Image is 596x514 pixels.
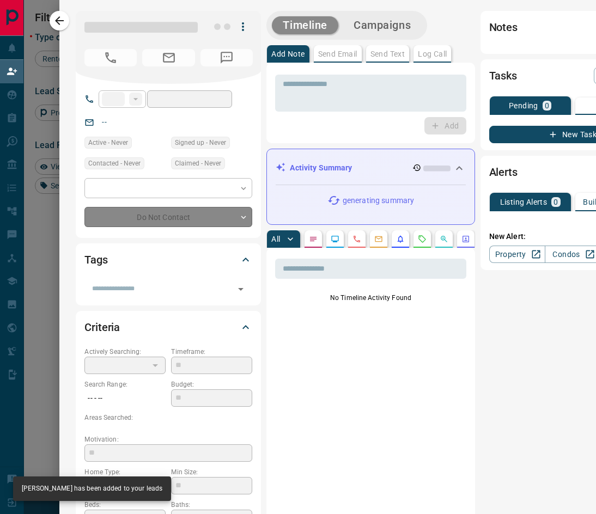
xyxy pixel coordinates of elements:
[290,162,352,174] p: Activity Summary
[272,16,338,34] button: Timeline
[271,235,280,243] p: All
[545,102,549,109] p: 0
[84,435,252,444] p: Motivation:
[509,102,538,109] p: Pending
[84,49,137,66] span: No Number
[200,49,253,66] span: No Number
[352,235,361,243] svg: Calls
[171,380,252,389] p: Budget:
[84,247,252,273] div: Tags
[374,235,383,243] svg: Emails
[489,163,518,181] h2: Alerts
[84,500,166,510] p: Beds:
[440,235,448,243] svg: Opportunities
[489,19,518,36] h2: Notes
[88,137,128,148] span: Active - Never
[171,467,252,477] p: Min Size:
[84,413,252,423] p: Areas Searched:
[489,246,545,263] a: Property
[343,16,422,34] button: Campaigns
[309,235,318,243] svg: Notes
[84,319,120,336] h2: Criteria
[331,235,339,243] svg: Lead Browsing Activity
[271,50,305,58] p: Add Note
[396,235,405,243] svg: Listing Alerts
[84,467,166,477] p: Home Type:
[175,137,226,148] span: Signed up - Never
[102,118,106,126] a: --
[554,198,558,206] p: 0
[418,235,427,243] svg: Requests
[84,380,166,389] p: Search Range:
[233,282,248,297] button: Open
[84,207,252,227] div: Do Not Contact
[276,158,465,178] div: Activity Summary
[500,198,548,206] p: Listing Alerts
[171,500,252,510] p: Baths:
[84,347,166,357] p: Actively Searching:
[88,158,141,169] span: Contacted - Never
[275,293,466,303] p: No Timeline Activity Found
[489,67,517,84] h2: Tasks
[171,347,252,357] p: Timeframe:
[22,480,162,498] div: [PERSON_NAME] has been added to your leads
[84,389,166,407] p: -- - --
[175,158,221,169] span: Claimed - Never
[142,49,194,66] span: No Email
[84,251,107,268] h2: Tags
[343,195,414,206] p: generating summary
[461,235,470,243] svg: Agent Actions
[84,314,252,340] div: Criteria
